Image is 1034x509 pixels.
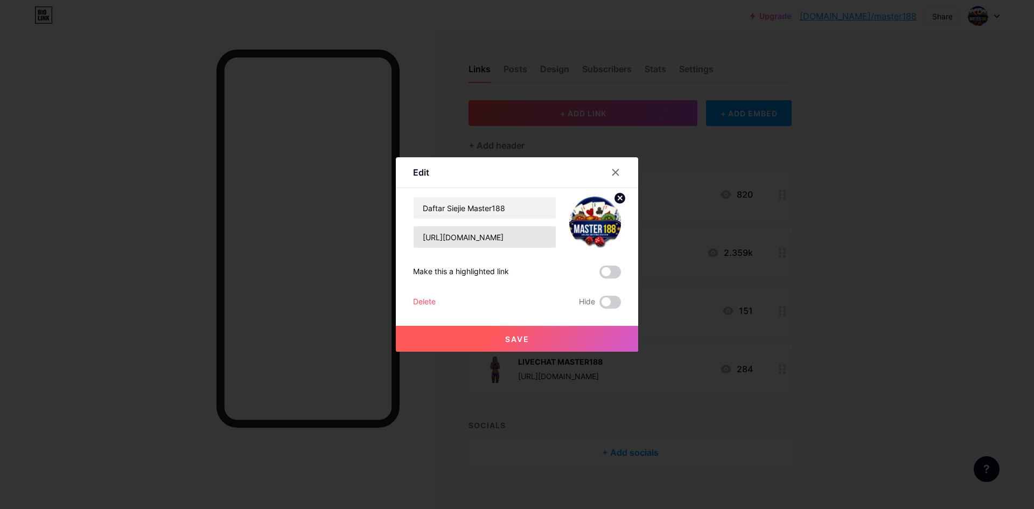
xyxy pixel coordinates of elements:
[396,326,638,352] button: Save
[505,334,529,344] span: Save
[413,296,436,309] div: Delete
[414,197,556,219] input: Title
[413,166,429,179] div: Edit
[579,296,595,309] span: Hide
[569,197,621,248] img: link_thumbnail
[414,226,556,248] input: URL
[413,266,509,278] div: Make this a highlighted link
